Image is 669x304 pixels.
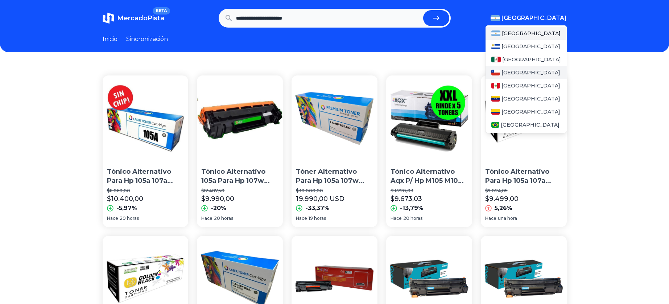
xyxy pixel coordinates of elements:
[391,215,402,221] span: Hace
[197,75,283,161] img: Toner Alternativo 105a Para Hp 107w 135w 137w S/chip Oferta!
[485,188,562,194] p: $9.024,05
[197,75,283,227] a: Toner Alternativo 105a Para Hp 107w 135w 137w S/chip Oferta!Tónico Alternativo 105a Para Hp 107w ...
[292,75,377,227] a: Toner Alternativo Para Hp 105a 107w 135w 135 137 Con ChipTóner Alternativo Para Hp 105a 107w 135w...
[120,215,139,221] span: 20 horas
[201,167,278,185] p: Tónico Alternativo 105a Para Hp 107w 135w 137w S/chip ¡Oferta!
[486,105,567,118] a: Colombia[GEOGRAPHIC_DATA]
[486,53,567,66] a: Mexico[GEOGRAPHIC_DATA]
[403,215,422,221] span: 20 horas
[491,44,500,49] img: Uruguay
[386,75,472,227] a: Toner Alternativo Aqx P/ Hp M105 M107 105a 107a 135w 135 S/cTónico Alternativo Aqx P/ Hp M105 M10...
[501,121,559,128] span: [GEOGRAPHIC_DATA]
[502,56,561,63] span: [GEOGRAPHIC_DATA]
[485,194,519,204] p: $9.499,00
[103,75,189,161] img: Toner Alternativo Para Hp 105a 107a 135w 105 107 135 S/chip
[153,7,170,15] span: BETA
[491,109,500,115] img: Colombia
[501,14,567,22] span: [GEOGRAPHIC_DATA]
[296,194,344,204] p: 19.990,00 USD
[498,215,517,221] span: una hora
[485,215,496,221] span: Hace
[491,57,501,62] img: Mexico
[296,215,307,221] span: Hace
[309,215,326,221] span: 19 horas
[201,188,278,194] p: $12.487,50
[486,40,567,53] a: Uruguay[GEOGRAPHIC_DATA]
[103,12,114,24] img: MercadoTrack
[117,14,164,22] span: MercadoPista
[491,122,500,128] img: Brasil
[481,75,567,161] img: Toner Alternativo Para Hp 105a 107a 135w 105 107 135 S/chip
[491,15,500,21] img: Argentina
[391,188,468,194] p: $11.220,03
[502,30,561,37] span: [GEOGRAPHIC_DATA]
[107,167,184,185] p: Tónico Alternativo Para Hp 105a 107a 135w 105 107 135 S/chip
[501,82,560,89] span: [GEOGRAPHIC_DATA]
[501,95,560,102] span: [GEOGRAPHIC_DATA]
[486,27,567,40] a: Argentina[GEOGRAPHIC_DATA]
[107,188,184,194] p: $11.060,00
[211,204,226,213] p: -20%
[305,204,330,213] p: -33,37%
[391,194,422,204] p: $9.673,03
[400,204,424,213] p: -13,79%
[201,215,212,221] span: Hace
[296,188,373,194] p: $30.000,00
[501,108,560,115] span: [GEOGRAPHIC_DATA]
[126,35,168,44] a: Sincronización
[296,167,373,185] p: Tóner Alternativo Para Hp 105a 107w 135w 135 137 Con Chip
[391,167,468,185] p: Tónico Alternativo Aqx P/ Hp M105 M107 105a 107a 135w 135 S/c
[107,194,143,204] p: $10.400,00
[214,215,233,221] span: 20 horas
[486,66,567,79] a: Chile[GEOGRAPHIC_DATA]
[486,92,567,105] a: Venezuela[GEOGRAPHIC_DATA]
[486,118,567,131] a: Brasil[GEOGRAPHIC_DATA]
[481,75,567,227] a: Toner Alternativo Para Hp 105a 107a 135w 105 107 135 S/chipTónico Alternativo Para Hp 105a 107a 1...
[386,75,472,161] img: Toner Alternativo Aqx P/ Hp M105 M107 105a 107a 135w 135 S/c
[103,12,164,24] a: MercadoPistaBETA
[491,70,500,75] img: Chile
[103,35,117,44] a: Inicio
[491,14,567,22] button: [GEOGRAPHIC_DATA]
[495,204,512,213] p: 5,26%
[501,43,560,50] span: [GEOGRAPHIC_DATA]
[491,83,500,89] img: Peru
[292,75,377,161] img: Toner Alternativo Para Hp 105a 107w 135w 135 137 Con Chip
[116,204,137,213] p: -5,97%
[486,79,567,92] a: Peru[GEOGRAPHIC_DATA]
[491,96,500,102] img: Venezuela
[103,75,189,227] a: Toner Alternativo Para Hp 105a 107a 135w 105 107 135 S/chipTónico Alternativo Para Hp 105a 107a 1...
[501,69,560,76] span: [GEOGRAPHIC_DATA]
[485,167,562,185] p: Tónico Alternativo Para Hp 105a 107a 135w 105 107 135 S/chip
[201,194,234,204] p: $9.990,00
[491,30,501,36] img: Argentina
[107,215,118,221] span: Hace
